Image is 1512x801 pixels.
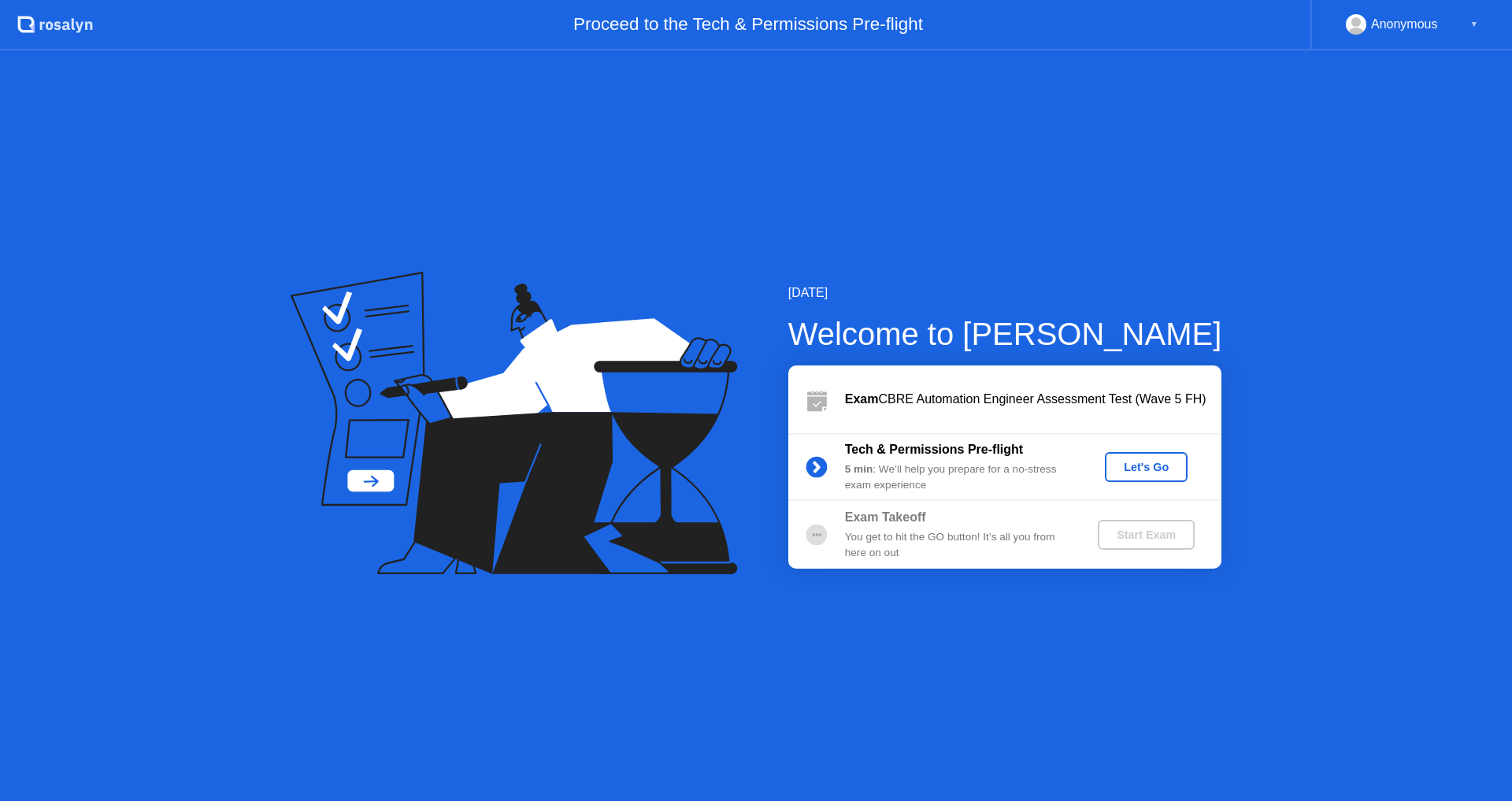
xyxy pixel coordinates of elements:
button: Let's Go [1105,452,1188,482]
div: CBRE Automation Engineer Assessment Test (Wave 5 FH) [845,390,1221,409]
div: : We’ll help you prepare for a no-stress exam experience [845,462,1072,494]
div: ▼ [1470,14,1478,35]
div: Start Exam [1104,528,1188,541]
b: 5 min [845,463,873,475]
b: Exam Takeoff [845,510,926,524]
div: Welcome to [PERSON_NAME] [788,310,1222,358]
div: [DATE] [788,284,1222,302]
button: Start Exam [1098,520,1195,550]
div: Let's Go [1111,461,1181,473]
b: Tech & Permissions Pre-flight [845,443,1023,456]
b: Exam [845,392,879,406]
div: Anonymous [1371,14,1438,35]
div: You get to hit the GO button! It’s all you from here on out [845,529,1072,562]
